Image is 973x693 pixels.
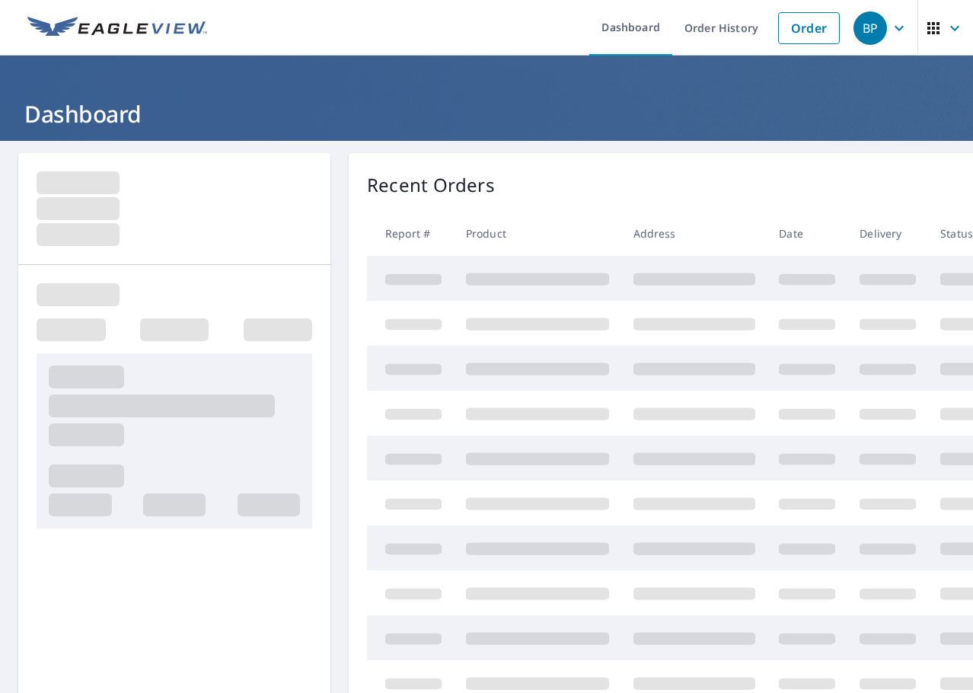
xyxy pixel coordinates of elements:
[454,211,621,256] th: Product
[27,17,207,40] img: EV Logo
[847,211,928,256] th: Delivery
[767,211,847,256] th: Date
[18,98,955,129] h1: Dashboard
[367,211,454,256] th: Report #
[853,11,887,45] div: BP
[621,211,767,256] th: Address
[778,12,840,44] a: Order
[367,171,495,199] p: Recent Orders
